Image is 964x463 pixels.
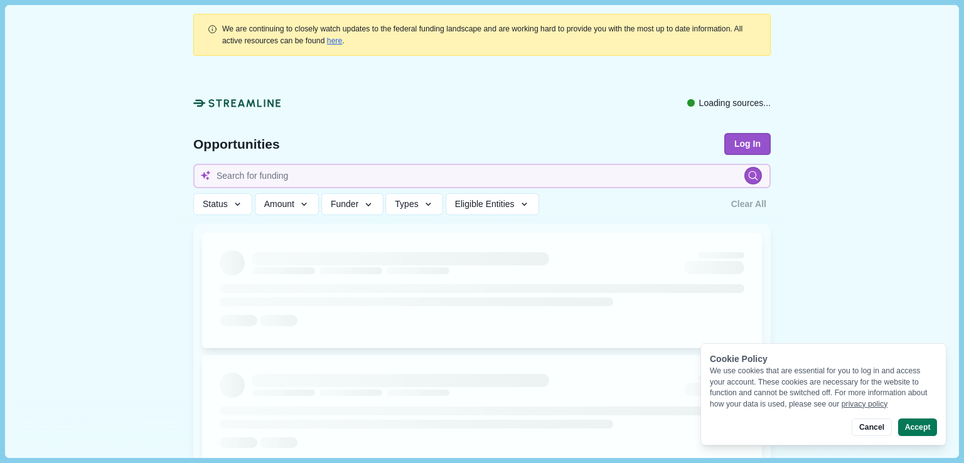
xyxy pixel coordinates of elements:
span: We are continuing to closely watch updates to the federal funding landscape and are working hard ... [222,24,742,45]
div: We use cookies that are essential for you to log in and access your account. These cookies are ne... [710,366,937,410]
span: Eligible Entities [455,199,515,210]
button: Cancel [852,418,891,436]
span: Types [395,199,418,210]
button: Clear All [727,193,771,215]
button: Log In [724,133,771,155]
button: Funder [321,193,383,215]
span: Funder [331,199,358,210]
span: Cookie Policy [710,354,768,364]
input: Search for funding [193,164,771,188]
button: Eligible Entities [446,193,539,215]
span: Amount [264,199,294,210]
button: Status [193,193,252,215]
button: Types [385,193,443,215]
div: . [222,23,757,46]
a: here [327,36,343,45]
button: Amount [255,193,319,215]
a: privacy policy [842,400,888,408]
span: Loading sources... [699,97,771,110]
button: Accept [898,418,937,436]
span: Status [203,199,228,210]
span: Opportunities [193,137,280,151]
